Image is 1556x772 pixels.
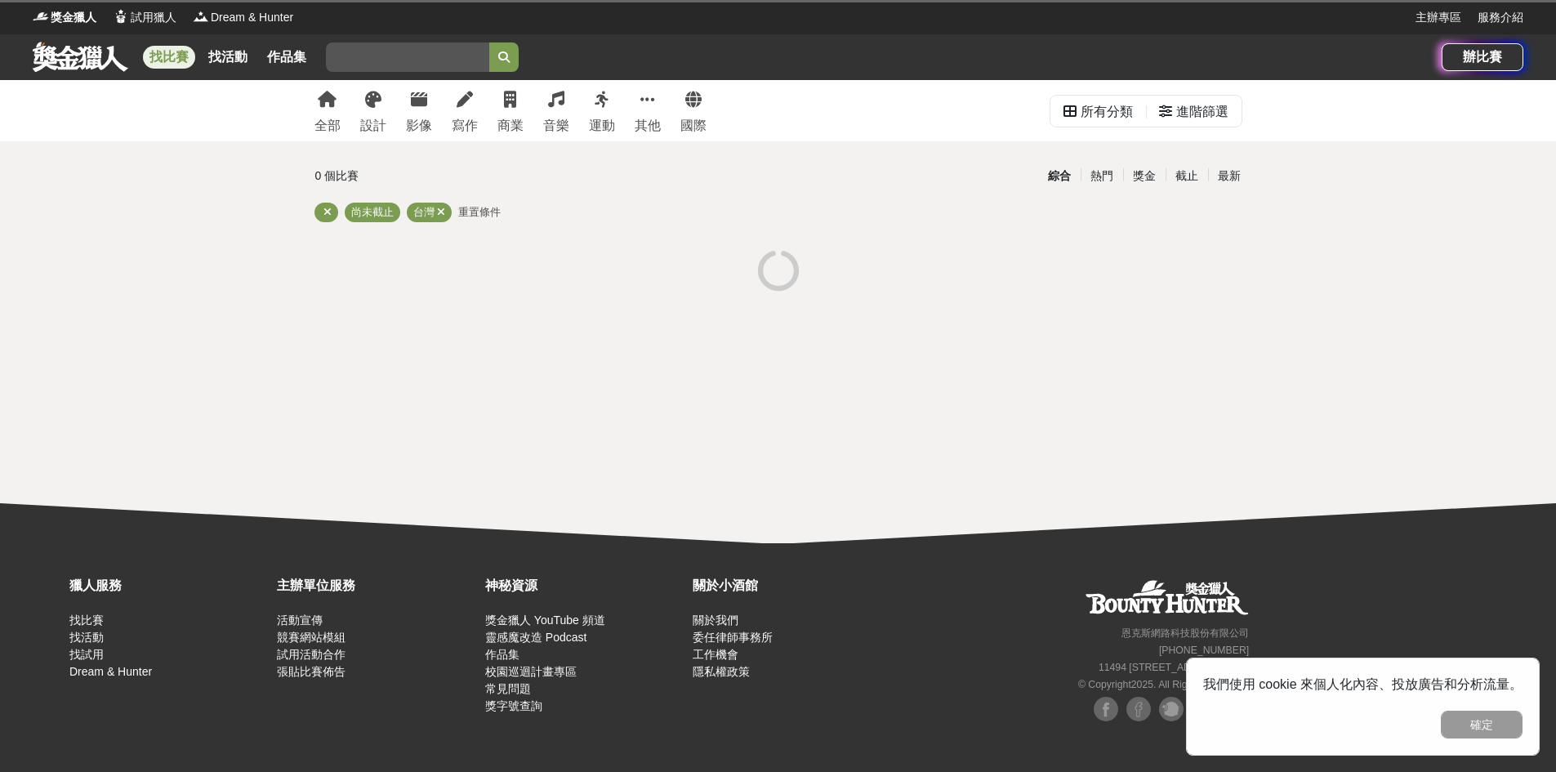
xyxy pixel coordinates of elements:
[1478,9,1523,26] a: 服務介紹
[193,8,209,25] img: Logo
[69,665,152,678] a: Dream & Hunter
[693,631,773,644] a: 委任律師事務所
[485,665,577,678] a: 校園巡迴計畫專區
[277,631,346,644] a: 競賽網站模組
[360,80,386,141] a: 設計
[1078,679,1249,690] small: © Copyright 2025 . All Rights Reserved.
[589,80,615,141] a: 運動
[1203,677,1523,691] span: 我們使用 cookie 來個人化內容、投放廣告和分析流量。
[1038,162,1081,190] div: 綜合
[277,648,346,661] a: 試用活動合作
[1416,9,1461,26] a: 主辦專區
[33,9,96,26] a: Logo獎金獵人
[1441,711,1523,739] button: 確定
[69,614,104,627] a: 找比賽
[69,631,104,644] a: 找活動
[1099,662,1249,673] small: 11494 [STREET_ADDRESS] 3 樓
[693,648,738,661] a: 工作機會
[543,116,569,136] div: 音樂
[1166,162,1208,190] div: 截止
[485,682,531,695] a: 常見問題
[680,80,707,141] a: 國際
[143,46,195,69] a: 找比賽
[589,116,615,136] div: 運動
[1442,43,1523,71] a: 辦比賽
[1121,627,1249,639] small: 恩克斯網路科技股份有限公司
[314,116,341,136] div: 全部
[351,206,394,218] span: 尚未截止
[360,116,386,136] div: 設計
[1126,697,1151,721] img: Facebook
[413,206,435,218] span: 台灣
[69,576,269,596] div: 獵人服務
[693,665,750,678] a: 隱私權政策
[1176,96,1228,128] div: 進階篩選
[113,9,176,26] a: Logo試用獵人
[543,80,569,141] a: 音樂
[485,576,684,596] div: 神秘資源
[315,162,623,190] div: 0 個比賽
[277,614,323,627] a: 活動宣傳
[211,9,293,26] span: Dream & Hunter
[314,80,341,141] a: 全部
[497,116,524,136] div: 商業
[680,116,707,136] div: 國際
[113,8,129,25] img: Logo
[1081,96,1133,128] div: 所有分類
[277,576,476,596] div: 主辦單位服務
[406,80,432,141] a: 影像
[452,80,478,141] a: 寫作
[406,116,432,136] div: 影像
[693,576,892,596] div: 關於小酒館
[1094,697,1118,721] img: Facebook
[635,80,661,141] a: 其他
[131,9,176,26] span: 試用獵人
[277,665,346,678] a: 張貼比賽佈告
[458,206,501,218] span: 重置條件
[202,46,254,69] a: 找活動
[1159,645,1249,656] small: [PHONE_NUMBER]
[485,614,605,627] a: 獎金獵人 YouTube 頻道
[452,116,478,136] div: 寫作
[51,9,96,26] span: 獎金獵人
[1208,162,1251,190] div: 最新
[193,9,293,26] a: LogoDream & Hunter
[485,631,586,644] a: 靈感魔改造 Podcast
[485,648,519,661] a: 作品集
[485,699,542,712] a: 獎字號查詢
[1081,162,1123,190] div: 熱門
[69,648,104,661] a: 找試用
[1123,162,1166,190] div: 獎金
[497,80,524,141] a: 商業
[33,8,49,25] img: Logo
[635,116,661,136] div: 其他
[1159,697,1184,721] img: Plurk
[693,614,738,627] a: 關於我們
[261,46,313,69] a: 作品集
